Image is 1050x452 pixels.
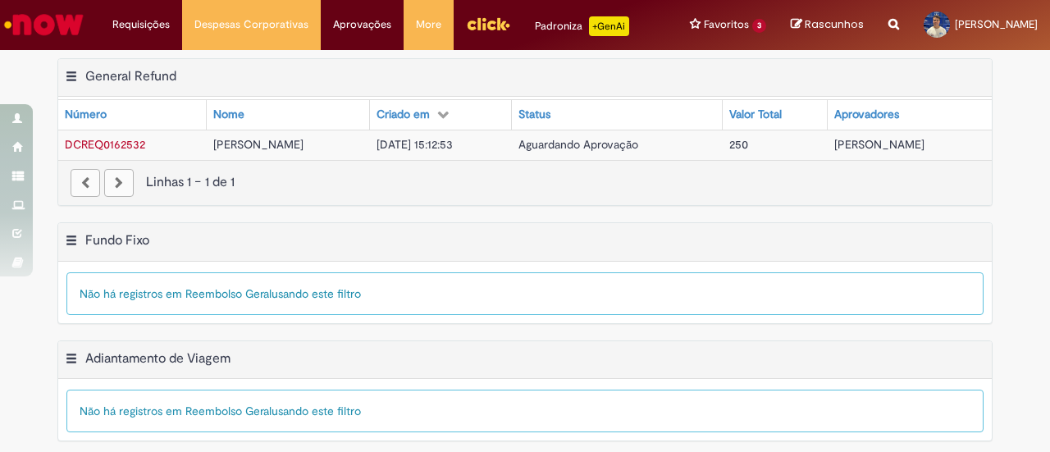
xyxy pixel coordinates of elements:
p: +GenAi [589,16,629,36]
h2: Adiantamento de Viagem [85,350,231,367]
span: More [416,16,441,33]
img: click_logo_yellow_360x200.png [466,11,510,36]
div: Criado em [377,107,430,123]
span: 3 [752,19,766,33]
a: Abrir Registro: DCREQ0162532 [65,137,145,152]
div: Não há registros em Reembolso Geral [66,272,984,315]
div: Não há registros em Reembolso Geral [66,390,984,432]
button: Fundo Fixo Menu de contexto [65,232,78,253]
a: Rascunhos [791,17,864,33]
span: Requisições [112,16,170,33]
nav: paginação [58,160,992,205]
span: 250 [729,137,748,152]
span: [PERSON_NAME] [955,17,1038,31]
div: Nome [213,107,244,123]
div: Status [518,107,550,123]
div: Padroniza [535,16,629,36]
img: ServiceNow [2,8,86,41]
span: Rascunhos [805,16,864,32]
span: [PERSON_NAME] [213,137,304,152]
button: Adiantamento de Viagem Menu de contexto [65,350,78,372]
span: [DATE] 15:12:53 [377,137,453,152]
div: Valor Total [729,107,782,123]
span: Favoritos [704,16,749,33]
div: Linhas 1 − 1 de 1 [71,173,979,192]
h2: Fundo Fixo [85,232,149,249]
span: usando este filtro [272,404,361,418]
div: Aprovadores [834,107,899,123]
button: General Refund Menu de contexto [65,68,78,89]
span: Aguardando Aprovação [518,137,638,152]
span: usando este filtro [272,286,361,301]
h2: General Refund [85,68,176,84]
span: Aprovações [333,16,391,33]
span: [PERSON_NAME] [834,137,924,152]
span: Despesas Corporativas [194,16,308,33]
span: DCREQ0162532 [65,137,145,152]
div: Número [65,107,107,123]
